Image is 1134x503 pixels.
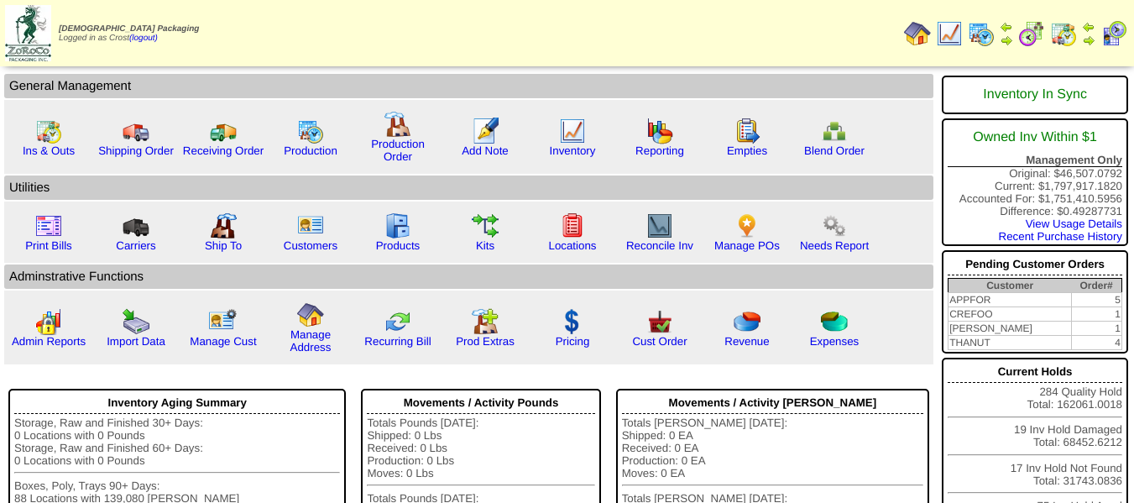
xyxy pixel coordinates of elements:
img: calendarcustomer.gif [1100,20,1127,47]
div: Inventory Aging Summary [14,392,340,414]
img: pie_chart.png [734,308,760,335]
img: line_graph.gif [559,118,586,144]
a: Revenue [724,335,769,348]
td: APPFOR [948,293,1072,307]
div: Movements / Activity Pounds [367,392,594,414]
td: CREFOO [948,307,1072,322]
a: Blend Order [804,144,865,157]
img: pie_chart2.png [821,308,848,335]
img: customers.gif [297,212,324,239]
a: Production [284,144,337,157]
td: 4 [1071,336,1121,350]
img: po.png [734,212,760,239]
img: line_graph.gif [936,20,963,47]
a: Expenses [810,335,860,348]
a: Receiving Order [183,144,264,157]
img: invoice2.gif [35,212,62,239]
a: View Usage Details [1026,217,1122,230]
img: dollar.gif [559,308,586,335]
div: Original: $46,507.0792 Current: $1,797,917.1820 Accounted For: $1,751,410.5956 Difference: $0.492... [942,118,1128,246]
a: Shipping Order [98,144,174,157]
img: arrowright.gif [1000,34,1013,47]
img: cabinet.gif [384,212,411,239]
img: workflow.png [821,212,848,239]
a: Ship To [205,239,242,252]
a: Manage Cust [190,335,256,348]
a: Reporting [635,144,684,157]
a: Manage POs [714,239,780,252]
a: Locations [548,239,596,252]
a: Prod Extras [456,335,515,348]
div: Management Only [948,154,1122,167]
div: Movements / Activity [PERSON_NAME] [622,392,924,414]
a: Add Note [462,144,509,157]
div: Owned Inv Within $1 [948,122,1122,154]
div: Current Holds [948,361,1122,383]
a: Empties [727,144,767,157]
td: THANUT [948,336,1072,350]
img: orders.gif [472,118,499,144]
img: arrowleft.gif [1082,20,1095,34]
a: Import Data [107,335,165,348]
img: truck.gif [123,118,149,144]
img: cust_order.png [646,308,673,335]
a: Production Order [371,138,425,163]
img: prodextras.gif [472,308,499,335]
td: 1 [1071,322,1121,336]
a: Ins & Outs [23,144,75,157]
img: calendarinout.gif [1050,20,1077,47]
img: home.gif [297,301,324,328]
span: Logged in as Crost [59,24,199,43]
img: workflow.gif [472,212,499,239]
img: import.gif [123,308,149,335]
th: Customer [948,279,1072,293]
a: Kits [476,239,494,252]
td: [PERSON_NAME] [948,322,1072,336]
img: factory.gif [384,111,411,138]
a: Recent Purchase History [999,230,1122,243]
div: Pending Customer Orders [948,254,1122,275]
img: graph.gif [646,118,673,144]
a: Admin Reports [12,335,86,348]
td: Utilities [4,176,933,200]
td: Adminstrative Functions [4,265,933,289]
img: truck3.gif [123,212,149,239]
a: Cust Order [632,335,687,348]
div: Inventory In Sync [948,79,1122,111]
a: Products [376,239,421,252]
a: Needs Report [800,239,869,252]
img: graph2.png [35,308,62,335]
span: [DEMOGRAPHIC_DATA] Packaging [59,24,199,34]
a: Pricing [556,335,590,348]
a: Carriers [116,239,155,252]
a: (logout) [129,34,158,43]
img: line_graph2.gif [646,212,673,239]
a: Print Bills [25,239,72,252]
img: calendarprod.gif [968,20,995,47]
img: workorder.gif [734,118,760,144]
a: Manage Address [290,328,332,354]
a: Inventory [550,144,596,157]
a: Customers [284,239,337,252]
img: calendarinout.gif [35,118,62,144]
a: Recurring Bill [364,335,431,348]
img: network.png [821,118,848,144]
img: managecust.png [208,308,239,335]
img: home.gif [904,20,931,47]
img: factory2.gif [210,212,237,239]
img: locations.gif [559,212,586,239]
img: arrowright.gif [1082,34,1095,47]
td: 5 [1071,293,1121,307]
img: reconcile.gif [384,308,411,335]
th: Order# [1071,279,1121,293]
a: Reconcile Inv [626,239,693,252]
td: General Management [4,74,933,98]
img: arrowleft.gif [1000,20,1013,34]
img: calendarblend.gif [1018,20,1045,47]
img: zoroco-logo-small.webp [5,5,51,61]
img: truck2.gif [210,118,237,144]
img: calendarprod.gif [297,118,324,144]
td: 1 [1071,307,1121,322]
